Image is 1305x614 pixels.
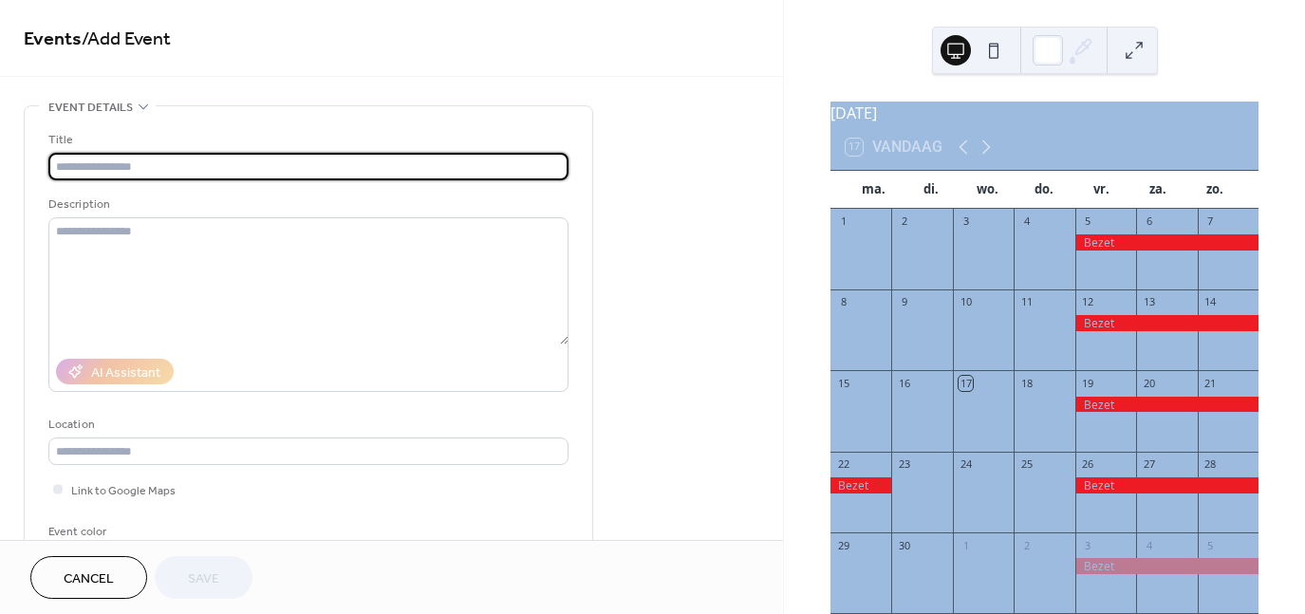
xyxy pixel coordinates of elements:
div: do. [1016,171,1073,209]
div: 19 [1081,376,1095,390]
div: vr. [1072,171,1129,209]
div: 14 [1203,295,1218,309]
div: 4 [1142,538,1156,552]
div: 5 [1081,214,1095,229]
div: 28 [1203,457,1218,472]
div: 27 [1142,457,1156,472]
span: / Add Event [82,21,171,58]
button: Cancel [30,556,147,599]
div: 6 [1142,214,1156,229]
div: Event color [48,522,191,542]
div: 16 [897,376,911,390]
div: 29 [836,538,850,552]
div: di. [903,171,960,209]
div: 5 [1203,538,1218,552]
div: za. [1129,171,1186,209]
div: 18 [1019,376,1034,390]
span: Link to Google Maps [71,481,176,501]
div: 22 [836,457,850,472]
div: 25 [1019,457,1034,472]
div: Bezet [1075,477,1258,493]
div: zo. [1186,171,1243,209]
div: 30 [897,538,911,552]
div: Bezet [1075,397,1258,413]
div: 24 [959,457,973,472]
div: wo. [960,171,1016,209]
div: 7 [1203,214,1218,229]
div: 17 [959,376,973,390]
div: 26 [1081,457,1095,472]
div: 3 [959,214,973,229]
div: 13 [1142,295,1156,309]
div: 10 [959,295,973,309]
div: Bezet [1075,558,1258,574]
span: Event details [48,98,133,118]
div: Title [48,130,565,150]
div: Bezet [1075,234,1258,251]
div: 15 [836,376,850,390]
div: 8 [836,295,850,309]
div: 20 [1142,376,1156,390]
div: Bezet [1075,315,1258,331]
div: 21 [1203,376,1218,390]
div: Location [48,415,565,435]
div: 11 [1019,295,1034,309]
div: 2 [897,214,911,229]
div: 1 [959,538,973,552]
div: 23 [897,457,911,472]
div: 12 [1081,295,1095,309]
div: 1 [836,214,850,229]
div: 2 [1019,538,1034,552]
span: Cancel [64,569,114,589]
div: 4 [1019,214,1034,229]
a: Events [24,21,82,58]
div: Bezet [830,477,891,493]
div: Description [48,195,565,214]
div: 9 [897,295,911,309]
div: [DATE] [830,102,1258,124]
div: 3 [1081,538,1095,552]
div: ma. [846,171,903,209]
